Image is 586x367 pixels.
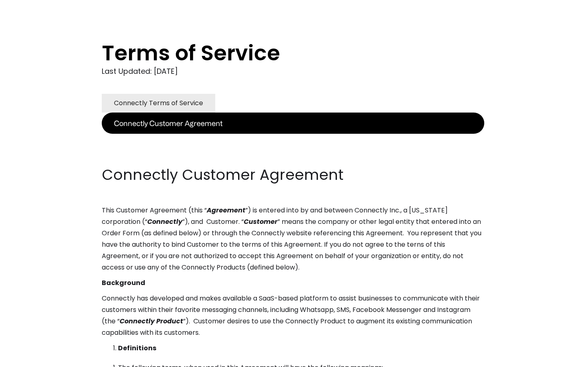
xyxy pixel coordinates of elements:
[102,65,484,77] div: Last Updated: [DATE]
[102,165,484,185] h2: Connectly Customer Agreement
[16,353,49,364] ul: Language list
[244,217,278,226] em: Customer
[102,278,145,287] strong: Background
[102,41,452,65] h1: Terms of Service
[102,205,484,273] p: This Customer Agreement (this “ ”) is entered into by and between Connectly Inc., a [US_STATE] co...
[8,352,49,364] aside: Language selected: English
[102,293,484,338] p: Connectly has developed and makes available a SaaS-based platform to assist businesses to communi...
[207,206,245,215] em: Agreement
[102,149,484,161] p: ‍
[114,97,203,109] div: Connectly Terms of Service
[147,217,182,226] em: Connectly
[102,134,484,145] p: ‍
[114,117,223,129] div: Connectly Customer Agreement
[118,343,156,353] strong: Definitions
[120,316,183,326] em: Connectly Product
